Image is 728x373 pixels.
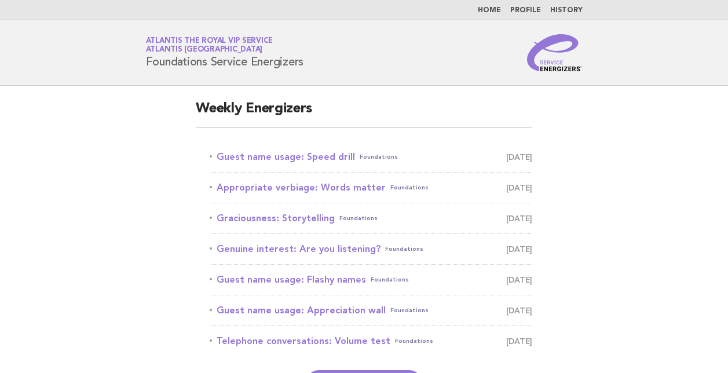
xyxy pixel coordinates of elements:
span: [DATE] [506,241,532,257]
span: Atlantis [GEOGRAPHIC_DATA] [146,46,263,54]
span: Foundations [339,210,378,226]
span: [DATE] [506,272,532,288]
span: Foundations [385,241,423,257]
a: History [550,7,583,14]
a: Graciousness: StorytellingFoundations [DATE] [210,210,532,226]
span: [DATE] [506,180,532,196]
span: Foundations [371,272,409,288]
span: [DATE] [506,302,532,319]
span: Foundations [390,180,429,196]
a: Atlantis the Royal VIP ServiceAtlantis [GEOGRAPHIC_DATA] [146,37,273,53]
a: Guest name usage: Speed drillFoundations [DATE] [210,149,532,165]
span: [DATE] [506,210,532,226]
a: Guest name usage: Appreciation wallFoundations [DATE] [210,302,532,319]
h1: Foundations Service Energizers [146,38,304,68]
img: Service Energizers [527,34,583,71]
span: Foundations [395,333,433,349]
a: Profile [510,7,541,14]
span: Foundations [360,149,398,165]
h2: Weekly Energizers [196,100,532,128]
a: Home [478,7,501,14]
span: Foundations [390,302,429,319]
a: Guest name usage: Flashy namesFoundations [DATE] [210,272,532,288]
span: [DATE] [506,149,532,165]
a: Genuine interest: Are you listening?Foundations [DATE] [210,241,532,257]
a: Telephone conversations: Volume testFoundations [DATE] [210,333,532,349]
span: [DATE] [506,333,532,349]
a: Appropriate verbiage: Words matterFoundations [DATE] [210,180,532,196]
